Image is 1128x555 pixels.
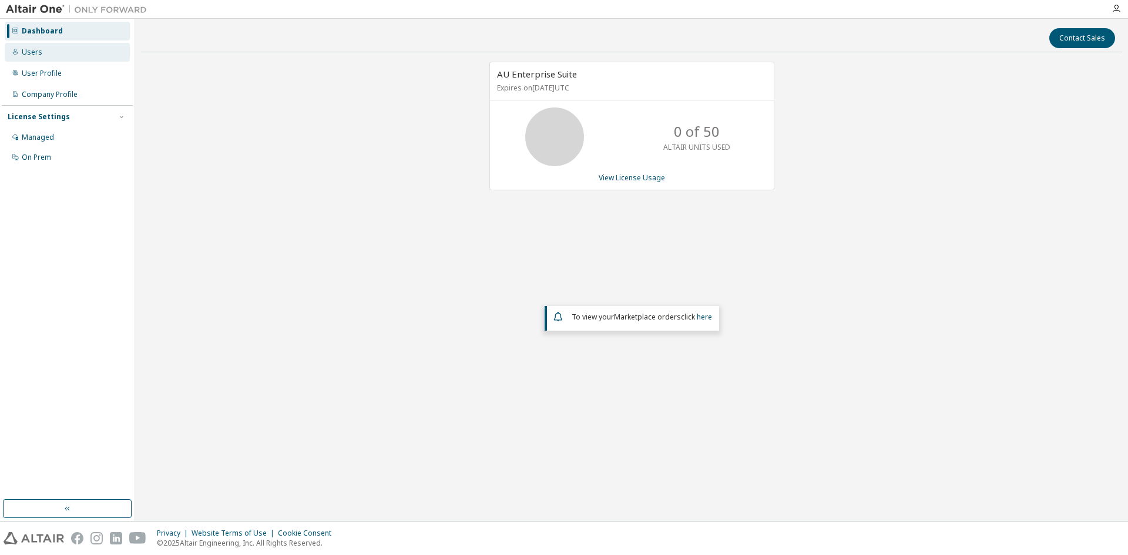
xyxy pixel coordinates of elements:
[8,112,70,122] div: License Settings
[674,122,720,142] p: 0 of 50
[110,532,122,544] img: linkedin.svg
[22,133,54,142] div: Managed
[6,4,153,15] img: Altair One
[278,529,338,538] div: Cookie Consent
[129,532,146,544] img: youtube.svg
[157,538,338,548] p: © 2025 Altair Engineering, Inc. All Rights Reserved.
[90,532,103,544] img: instagram.svg
[157,529,192,538] div: Privacy
[1049,28,1115,48] button: Contact Sales
[192,529,278,538] div: Website Terms of Use
[22,26,63,36] div: Dashboard
[697,312,712,322] a: here
[614,312,681,322] em: Marketplace orders
[572,312,712,322] span: To view your click
[663,142,730,152] p: ALTAIR UNITS USED
[22,90,78,99] div: Company Profile
[22,48,42,57] div: Users
[4,532,64,544] img: altair_logo.svg
[497,68,577,80] span: AU Enterprise Suite
[599,173,665,183] a: View License Usage
[22,69,62,78] div: User Profile
[22,153,51,162] div: On Prem
[71,532,83,544] img: facebook.svg
[497,83,764,93] p: Expires on [DATE] UTC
